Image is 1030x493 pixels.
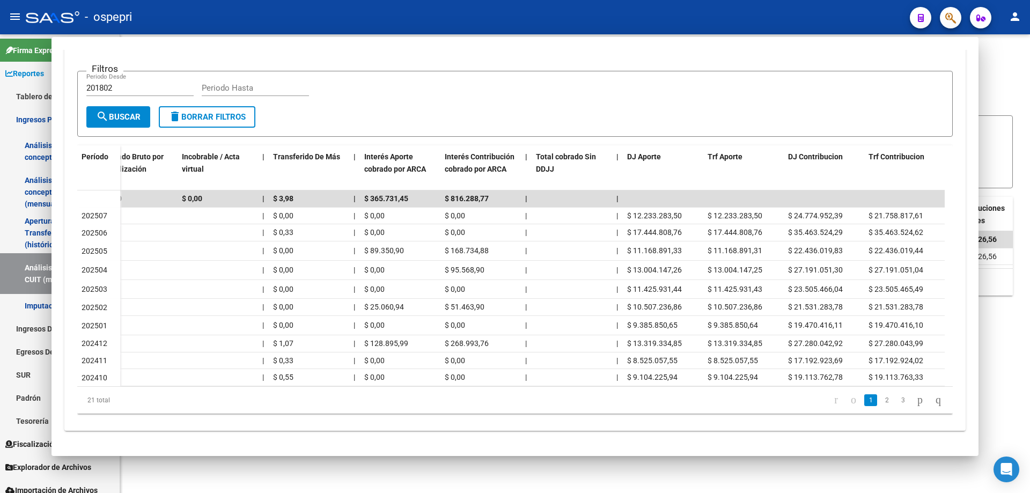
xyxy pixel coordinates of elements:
span: $ 0,00 [364,266,385,274]
span: $ 9.104.225,94 [708,373,758,381]
span: | [616,356,618,365]
span: | [616,246,618,255]
li: page 3 [895,391,911,409]
span: | [262,303,264,311]
span: $ 0,00 [364,285,385,293]
datatable-header-cell: DJ Aporte [623,145,703,193]
datatable-header-cell: Transferido De Más [269,145,349,193]
span: | [616,303,618,311]
span: | [262,266,264,274]
span: | [262,356,264,365]
span: DJ Aporte [627,152,661,161]
span: | [262,321,264,329]
span: Cobrado Bruto por Fiscalización [101,152,164,173]
span: $ 13.319.334,85 [708,339,762,348]
span: $ 0,33 [273,228,293,237]
a: 3 [896,394,909,406]
a: 2 [880,394,893,406]
span: $ 0,00 [445,228,465,237]
span: $ 19.470.416,10 [869,321,923,329]
span: $ 35.463.524,29 [788,228,843,237]
datatable-header-cell: DJ Contribucion [784,145,864,193]
span: Período [82,152,108,161]
span: $ 0,00 [445,321,465,329]
span: | [616,194,619,203]
span: | [525,321,527,329]
a: go to last page [931,394,946,406]
div: 21 total [77,387,251,414]
a: go to first page [829,394,843,406]
span: $ 21.531.283,78 [788,303,843,311]
span: $ 0,00 [273,321,293,329]
datatable-header-cell: Interés Aporte cobrado por ARCA [360,145,440,193]
span: $ 17.444.808,76 [627,228,682,237]
span: Interés Aporte cobrado por ARCA [364,152,426,173]
li: page 1 [863,391,879,409]
span: $ 3,98 [273,194,293,203]
span: $ 0,00 [364,356,385,365]
span: | [525,303,527,311]
span: $ 27.280.043,99 [869,339,923,348]
span: $ 11.168.891,33 [627,246,682,255]
span: Buscar [96,112,141,122]
span: $ 0,00 [364,211,385,220]
span: Borrar Filtros [168,112,246,122]
span: | [525,228,527,237]
span: $ 8.525.057,55 [708,356,758,365]
span: | [262,285,264,293]
span: | [354,246,355,255]
button: Borrar Filtros [159,106,255,128]
span: $ 12.233.283,50 [708,211,762,220]
datatable-header-cell: Cobrado Bruto por Fiscalización [97,145,178,193]
li: page 2 [879,391,895,409]
datatable-header-cell: | [258,145,269,193]
span: $ 35.463.524,62 [869,228,923,237]
span: $ 13.004.147,25 [708,266,762,274]
span: | [525,246,527,255]
span: 202506 [82,229,107,237]
span: 202505 [82,247,107,255]
span: $ 10.507.236,86 [627,303,682,311]
datatable-header-cell: Trf Contribucion [864,145,945,193]
span: $ 11.425.931,44 [627,285,682,293]
span: $ 25.060,94 [364,303,404,311]
span: | [354,373,355,381]
span: - ospepri [85,5,132,29]
div: Open Intercom Messenger [994,457,1019,482]
span: Total cobrado Sin DDJJ [536,152,596,173]
datatable-header-cell: Incobrable / Acta virtual [178,145,258,193]
span: Explorador de Archivos [5,461,91,473]
span: $ 11.425.931,43 [708,285,762,293]
span: $ 0,00 [273,211,293,220]
span: | [262,373,264,381]
span: | [354,228,355,237]
mat-icon: person [1009,10,1021,23]
span: $ 22.436.019,83 [788,246,843,255]
span: Transferido De Más [273,152,340,161]
span: $ 0,33 [273,356,293,365]
a: 1 [864,394,877,406]
span: | [616,211,618,220]
datatable-header-cell: | [521,145,532,193]
span: | [525,356,527,365]
span: 202503 [82,285,107,293]
span: $ 27.280.042,92 [788,339,843,348]
span: | [262,246,264,255]
span: $ 9.385.850,64 [708,321,758,329]
span: $ 0,00 [445,373,465,381]
span: Trf Aporte [708,152,742,161]
span: $ 0,00 [364,228,385,237]
span: $ 0,00 [273,303,293,311]
span: $ 0,00 [445,211,465,220]
span: $ 8.525.057,55 [627,356,678,365]
span: $ 22.436.019,44 [869,246,923,255]
datatable-header-cell: Período [77,145,120,190]
span: 202410 [82,373,107,382]
span: | [354,152,356,161]
span: | [262,194,264,203]
span: $ 13.319.334,85 [627,339,682,348]
span: $ 0,00 [445,285,465,293]
span: $ 19.113.762,78 [788,373,843,381]
span: $ 95.568,90 [445,266,484,274]
span: | [262,339,264,348]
